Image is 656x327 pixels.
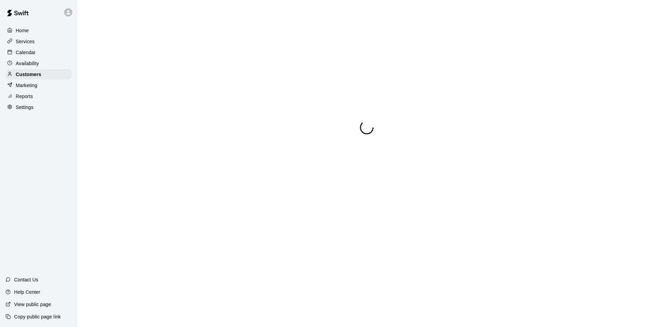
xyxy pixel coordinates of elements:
[5,91,72,101] a: Reports
[5,25,72,36] a: Home
[14,313,61,320] p: Copy public page link
[5,47,72,58] a: Calendar
[5,36,72,47] a: Services
[16,49,36,56] p: Calendar
[16,93,33,100] p: Reports
[16,71,41,78] p: Customers
[5,69,72,80] a: Customers
[5,58,72,69] a: Availability
[16,27,29,34] p: Home
[16,82,37,89] p: Marketing
[16,38,35,45] p: Services
[5,102,72,112] a: Settings
[5,80,72,90] a: Marketing
[16,104,34,111] p: Settings
[14,289,40,295] p: Help Center
[14,301,51,308] p: View public page
[16,60,39,67] p: Availability
[14,276,38,283] p: Contact Us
